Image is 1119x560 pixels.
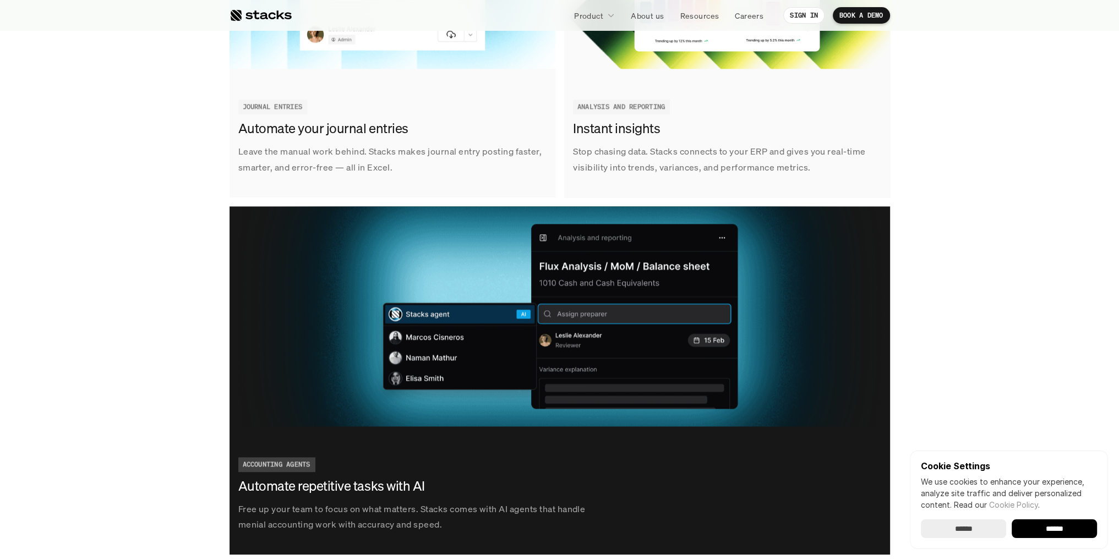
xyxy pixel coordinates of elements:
a: Careers [728,6,770,25]
a: About us [624,6,670,25]
h2: JOURNAL ENTRIES [243,103,303,111]
a: Resources [673,6,725,25]
p: Careers [735,10,763,21]
p: Resources [680,10,719,21]
p: Free up your team to focus on what matters. Stacks comes with AI agents that handle menial accoun... [238,501,596,533]
a: Privacy Policy [130,255,178,262]
h3: Instant insights [573,119,876,138]
p: We use cookies to enhance your experience, analyze site traffic and deliver personalized content. [921,476,1097,510]
span: Read our . [954,500,1040,509]
p: SIGN IN [790,12,818,19]
p: Cookie Settings [921,462,1097,470]
p: BOOK A DEMO [839,12,883,19]
h3: Automate repetitive tasks with AI [238,477,541,496]
a: SIGN IN [783,7,825,24]
a: Free up your team to focus on what matters. Stacks comes with AI agents that handle menial accoun... [230,206,890,555]
h2: ACCOUNTING AGENTS [243,460,310,468]
p: About us [631,10,664,21]
a: BOOK A DEMO [833,7,890,24]
a: Cookie Policy [989,500,1038,509]
p: Product [574,10,603,21]
p: Stop chasing data. Stacks connects to your ERP and gives you real-time visibility into trends, va... [573,144,881,175]
h3: Automate your journal entries [238,119,541,138]
p: Leave the manual work behind. Stacks makes journal entry posting faster, smarter, and error-free ... [238,144,547,175]
h2: ANALYSIS AND REPORTING [577,103,665,111]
